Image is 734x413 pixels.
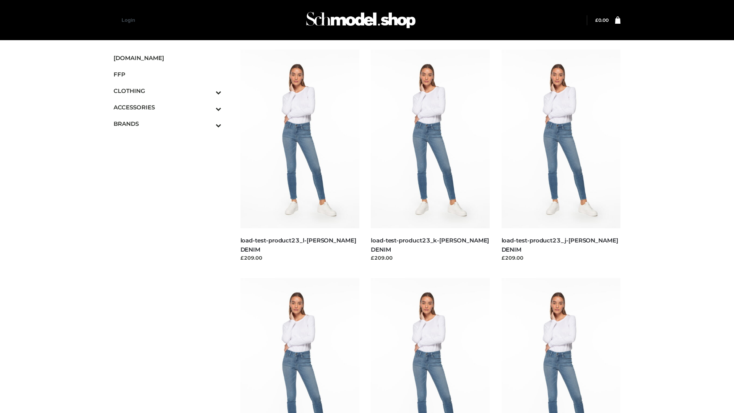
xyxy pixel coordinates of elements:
a: BRANDSToggle Submenu [114,115,221,132]
a: load-test-product23_l-[PERSON_NAME] DENIM [240,237,356,253]
span: ACCESSORIES [114,103,221,112]
img: Schmodel Admin 964 [304,5,418,35]
a: £0.00 [595,17,609,23]
button: Toggle Submenu [195,99,221,115]
div: £209.00 [240,254,360,262]
a: CLOTHINGToggle Submenu [114,83,221,99]
a: ACCESSORIESToggle Submenu [114,99,221,115]
span: [DOMAIN_NAME] [114,54,221,62]
a: [DOMAIN_NAME] [114,50,221,66]
div: £209.00 [371,254,490,262]
a: load-test-product23_k-[PERSON_NAME] DENIM [371,237,489,253]
button: Toggle Submenu [195,83,221,99]
span: £ [595,17,598,23]
bdi: 0.00 [595,17,609,23]
span: BRANDS [114,119,221,128]
span: FFP [114,70,221,79]
button: Toggle Submenu [195,115,221,132]
a: load-test-product23_j-[PERSON_NAME] DENIM [502,237,618,253]
a: Login [122,17,135,23]
span: CLOTHING [114,86,221,95]
div: £209.00 [502,254,621,262]
a: FFP [114,66,221,83]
